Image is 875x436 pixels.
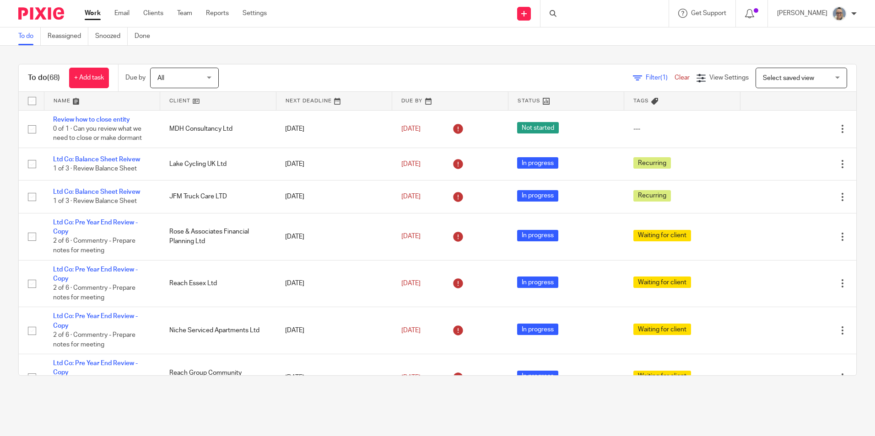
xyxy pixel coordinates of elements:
[206,9,229,18] a: Reports
[276,213,392,260] td: [DATE]
[160,110,276,148] td: MDH Consultancy Ltd
[646,74,675,81] span: Filter
[53,285,135,301] span: 2 of 6 · Commentry - Prepare notes for meeting
[177,9,192,18] a: Team
[53,156,140,163] a: Ltd Co: Balance Sheet Reivew
[160,148,276,180] td: Lake Cycling UK Ltd
[401,327,421,334] span: [DATE]
[53,198,137,205] span: 1 of 3 · Review Balance Sheet
[53,189,140,195] a: Ltd Co: Balance Sheet Reivew
[53,117,130,123] a: Review how to close entity
[243,9,267,18] a: Settings
[160,307,276,354] td: Niche Serviced Apartments Ltd
[157,75,164,81] span: All
[401,280,421,287] span: [DATE]
[47,74,60,81] span: (68)
[691,10,726,16] span: Get Support
[276,307,392,354] td: [DATE]
[114,9,130,18] a: Email
[660,74,668,81] span: (1)
[517,371,558,382] span: In progress
[53,266,138,282] a: Ltd Co: Pre Year End Review - Copy
[18,7,64,20] img: Pixie
[160,354,276,401] td: Reach Group Community Projects CIC
[53,313,138,329] a: Ltd Co: Pre Year End Review - Copy
[276,181,392,213] td: [DATE]
[143,9,163,18] a: Clients
[160,260,276,307] td: Reach Essex Ltd
[18,27,41,45] a: To do
[517,230,558,241] span: In progress
[517,157,558,169] span: In progress
[135,27,157,45] a: Done
[53,165,137,172] span: 1 of 3 · Review Balance Sheet
[633,230,691,241] span: Waiting for client
[633,371,691,382] span: Waiting for client
[160,213,276,260] td: Rose & Associates Financial Planning Ltd
[633,157,671,169] span: Recurring
[125,73,146,82] p: Due by
[48,27,88,45] a: Reassigned
[276,354,392,401] td: [DATE]
[633,98,649,103] span: Tags
[401,234,421,240] span: [DATE]
[709,74,749,81] span: View Settings
[401,374,421,381] span: [DATE]
[160,181,276,213] td: JFM Truck Care LTD
[633,324,691,335] span: Waiting for client
[53,238,135,254] span: 2 of 6 · Commentry - Prepare notes for meeting
[517,122,559,133] span: Not started
[763,75,814,81] span: Select saved view
[85,9,101,18] a: Work
[28,73,60,83] h1: To do
[69,68,109,88] a: + Add task
[401,161,421,167] span: [DATE]
[401,193,421,200] span: [DATE]
[675,74,690,81] a: Clear
[517,324,558,335] span: In progress
[777,9,827,18] p: [PERSON_NAME]
[53,219,138,235] a: Ltd Co: Pre Year End Review - Copy
[517,190,558,202] span: In progress
[633,190,671,202] span: Recurring
[53,332,135,348] span: 2 of 6 · Commentry - Prepare notes for meeting
[832,6,847,21] img: Website%20Headshot.png
[276,260,392,307] td: [DATE]
[276,148,392,180] td: [DATE]
[53,360,138,376] a: Ltd Co: Pre Year End Review - Copy
[633,124,731,133] div: ---
[517,276,558,288] span: In progress
[633,276,691,288] span: Waiting for client
[401,126,421,132] span: [DATE]
[95,27,128,45] a: Snoozed
[276,110,392,148] td: [DATE]
[53,126,142,142] span: 0 of 1 · Can you review what we need to close or make dormant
